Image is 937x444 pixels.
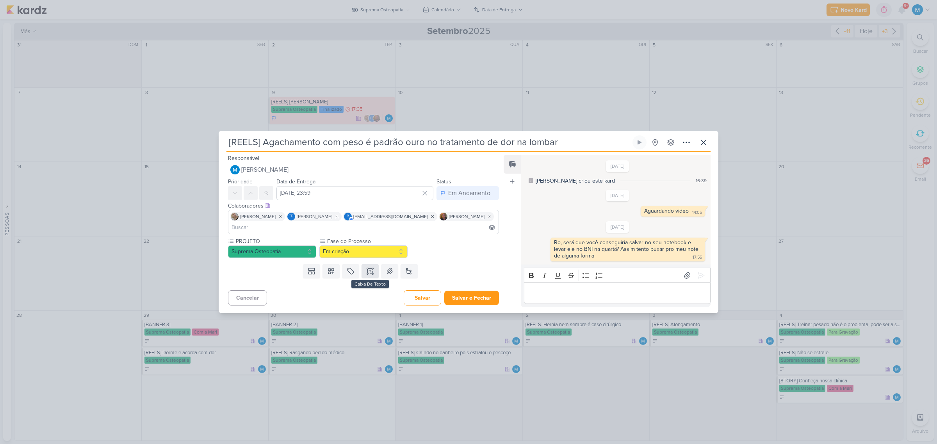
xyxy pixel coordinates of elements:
div: Editor editing area: main [524,282,711,304]
span: [PERSON_NAME] [449,213,485,220]
div: 14:06 [692,210,702,216]
div: Caixa De Texto [351,280,389,288]
div: Colaboradores [228,202,499,210]
span: [EMAIL_ADDRESS][DOMAIN_NAME] [353,213,428,220]
p: r [347,215,349,218]
button: Em Andamento [436,186,499,200]
label: Fase do Processo [326,237,408,245]
button: Cancelar [228,290,267,305]
p: Td [289,215,294,218]
div: Aguardando vídeo [644,208,689,214]
span: [PERSON_NAME] [240,213,276,220]
img: Sarah Violante [231,213,239,220]
span: [PERSON_NAME] [241,165,289,174]
input: Kard Sem Título [226,135,631,149]
label: Prioridade [228,178,253,185]
div: Thais de carvalho [287,213,295,220]
button: Salvar [404,290,441,305]
img: Eduardo Rodrigues Campos [440,213,447,220]
input: Buscar [230,223,497,232]
div: Ligar relógio [636,139,643,146]
button: Em criação [319,245,408,258]
div: 16:39 [696,177,707,184]
div: Ro, será que você conseguiria salvar no seu notebook e levar ele no BNI na quarta? Assim tento pu... [554,239,700,259]
span: [PERSON_NAME] [297,213,332,220]
button: Suprema Osteopatia [228,245,316,258]
div: Em Andamento [448,188,490,198]
div: 17:56 [693,254,702,261]
div: [PERSON_NAME] criou este kard [536,177,615,185]
div: Editor toolbar [524,268,711,283]
button: Salvar e Fechar [444,291,499,305]
label: PROJETO [235,237,316,245]
div: rolimaba30@gmail.com [344,213,352,220]
button: [PERSON_NAME] [228,163,499,177]
label: Data de Entrega [276,178,315,185]
img: MARIANA MIRANDA [230,165,240,174]
input: Select a date [276,186,433,200]
label: Status [436,178,451,185]
label: Responsável [228,155,259,162]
